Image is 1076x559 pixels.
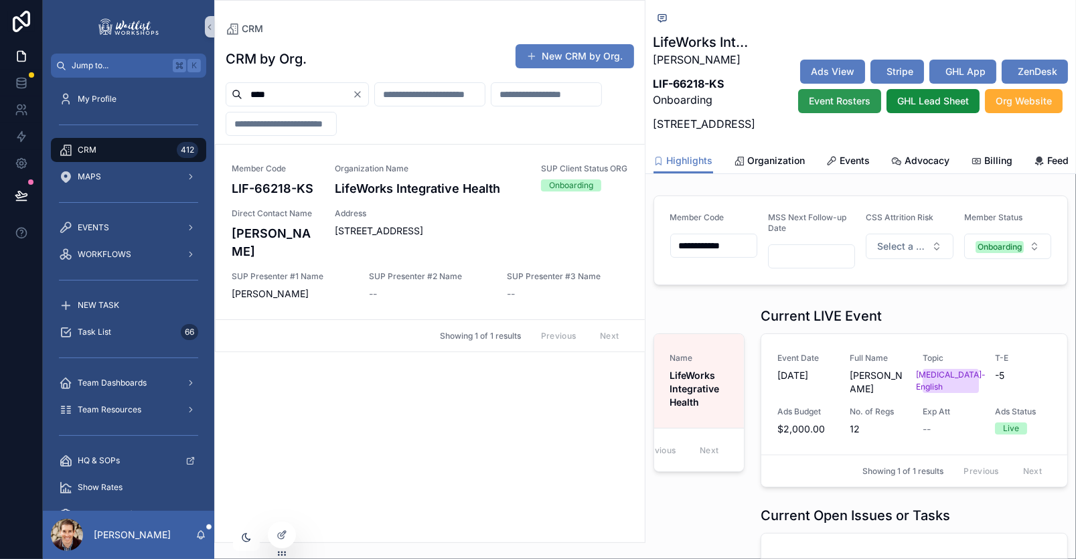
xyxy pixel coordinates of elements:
p: [PERSON_NAME] [654,52,755,68]
strong: LifeWorks Integrative Health [670,370,722,408]
button: Jump to...K [51,54,206,78]
span: Org Website [996,94,1052,108]
span: T-E [995,353,1051,364]
span: Billing & Cashflow [78,509,145,520]
span: Advocacy [905,154,950,167]
a: Events [827,149,870,175]
a: EVENTS [51,216,206,240]
span: Select a CSS Att Risk [877,240,925,253]
a: WORKFLOWS [51,242,206,266]
span: [STREET_ADDRESS] [335,224,628,238]
span: Name [670,353,751,364]
span: Jump to... [72,60,167,71]
span: EVENTS [78,222,109,233]
p: [STREET_ADDRESS] [654,116,755,132]
p: [PERSON_NAME] [94,528,171,542]
span: -5 [995,369,1051,382]
span: Full Name [850,353,907,364]
span: 12 [850,422,907,436]
button: Clear [352,89,368,100]
span: My Profile [78,94,117,104]
a: Billing & Cashflow [51,502,206,526]
button: GHL App [929,60,996,84]
h4: LIF-66218-KS [232,179,319,197]
button: Select Button [866,234,953,259]
h4: LifeWorks Integrative Health [335,179,525,197]
a: Team Dashboards [51,371,206,395]
span: Billing [985,154,1013,167]
a: MAPS [51,165,206,189]
a: HQ & SOPs [51,449,206,473]
span: -- [507,287,515,301]
span: Member Code [232,163,319,174]
button: Event Rosters [798,89,881,113]
span: CSS Attrition Risk [866,212,933,222]
a: CRM412 [51,138,206,162]
span: GHL App [945,65,986,78]
button: Stripe [870,60,924,84]
span: Showing 1 of 1 results [440,331,521,341]
h1: CRM by Org. [226,50,307,68]
a: Task List66 [51,320,206,344]
button: New CRM by Org. [516,44,634,68]
span: Member Code [670,212,724,222]
div: Onboarding [549,179,593,191]
span: SUP Client Status ORG [541,163,628,174]
div: 412 [177,142,198,158]
span: [DATE] [777,369,834,382]
span: Highlights [667,154,713,167]
span: Address [335,208,628,219]
span: -- [923,422,931,436]
span: SUP Presenter #2 Name [370,271,491,282]
a: Advocacy [892,149,950,175]
a: My Profile [51,87,206,111]
span: Task List [78,327,111,337]
a: Organization [735,149,805,175]
span: Organization [748,154,805,167]
span: Exp Att [923,406,979,417]
span: Show Rates [78,482,123,493]
span: Member Status [964,212,1022,222]
span: WORKFLOWS [78,249,131,260]
span: CRM [78,145,96,155]
span: NEW TASK [78,300,119,311]
img: App logo [96,16,161,37]
span: K [189,60,200,71]
span: [PERSON_NAME] [232,287,354,301]
button: Org Website [985,89,1063,113]
span: MAPS [78,171,101,182]
a: Member CodeLIF-66218-KSOrganization NameLifeWorks Integrative HealthSUP Client Status ORGOnboardi... [216,145,645,319]
span: Topic [923,353,979,364]
strong: LIF-66218-KS [654,77,724,90]
a: Billing [972,149,1013,175]
div: Onboarding [978,241,1022,253]
h1: LifeWorks Integrative Health [654,33,755,52]
span: Events [840,154,870,167]
a: Highlights [654,149,713,174]
span: Event Date [777,353,834,364]
span: ZenDesk [1018,65,1057,78]
div: Live [1003,422,1019,434]
span: $2,000.00 [777,422,834,436]
span: Ads Budget [777,406,834,417]
span: CRM [242,22,263,35]
h1: Current Open Issues or Tasks [761,506,950,525]
button: Select Button [964,234,1051,259]
span: Organization Name [335,163,525,174]
span: Stripe [887,65,913,78]
a: CRM [226,22,263,35]
span: SUP Presenter #1 Name [232,271,354,282]
div: 66 [181,324,198,340]
div: [MEDICAL_DATA]-English [916,369,986,393]
a: Show Rates [51,475,206,499]
span: Team Dashboards [78,378,147,388]
span: -- [370,287,378,301]
a: Event Date[DATE]Full Name[PERSON_NAME]Topic[MEDICAL_DATA]-EnglishT-E-5Ads Budget$2,000.00No. of R... [761,334,1067,455]
span: Showing 1 of 1 results [862,466,943,477]
p: Onboarding [654,76,755,108]
span: Team Resources [78,404,141,415]
h4: [PERSON_NAME] [232,224,319,260]
span: No. of Regs [850,406,907,417]
button: ZenDesk [1002,60,1068,84]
